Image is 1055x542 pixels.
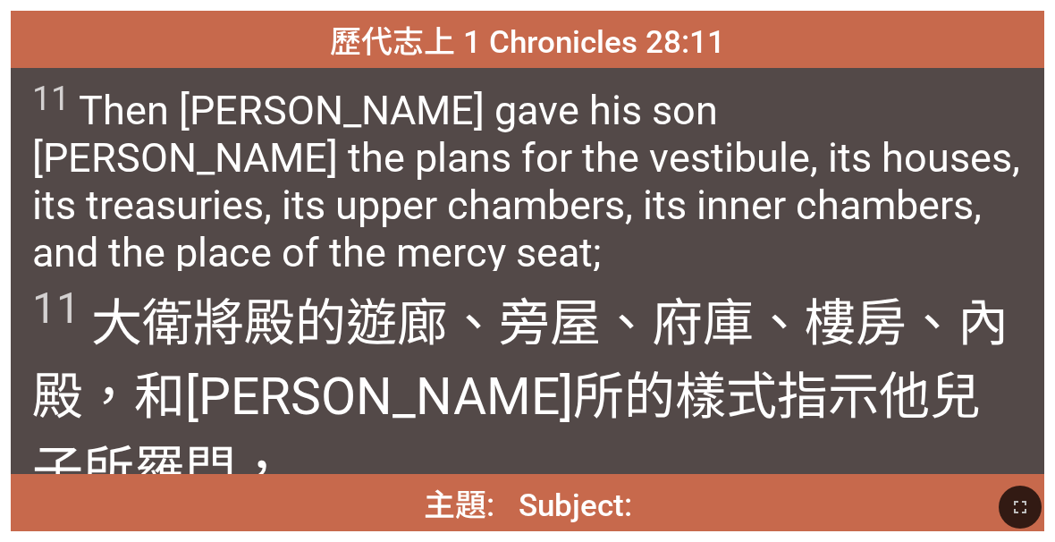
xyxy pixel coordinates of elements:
wh1597: 、樓房 [32,293,1009,500]
wh2315: ，和[PERSON_NAME] [32,367,981,500]
wh1121: 所羅門 [83,440,287,500]
wh1732: 將殿的遊廊 [32,293,1009,500]
span: Then [PERSON_NAME] gave his son [PERSON_NAME] the plans for the vestibule, its houses, its treasu... [32,79,1023,276]
sup: 11 [32,284,80,334]
wh6442: 殿 [32,367,981,500]
wh5944: 、內 [32,293,1009,500]
span: 大衛 [32,282,1023,502]
span: 歷代志上 1 Chronicles 28:11 [330,16,725,62]
sup: 11 [32,79,70,118]
wh8010: ， [236,440,287,500]
wh1004: 、府庫 [32,293,1009,500]
wh197: 、旁屋 [32,293,1009,500]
